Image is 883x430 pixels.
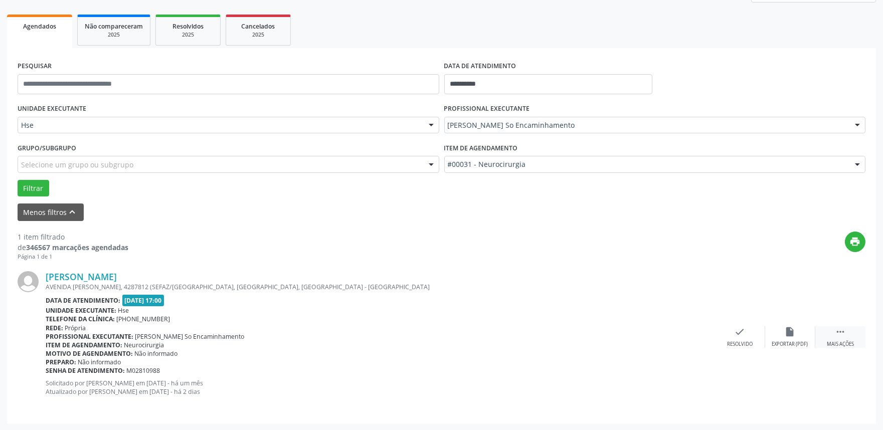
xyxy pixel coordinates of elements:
[850,236,861,247] i: print
[135,332,245,341] span: [PERSON_NAME] So Encaminhamento
[827,341,854,348] div: Mais ações
[242,22,275,31] span: Cancelados
[46,366,125,375] b: Senha de atendimento:
[444,101,530,117] label: PROFISSIONAL EXECUTANTE
[21,120,419,130] span: Hse
[46,324,63,332] b: Rede:
[46,296,120,305] b: Data de atendimento:
[18,242,128,253] div: de
[18,101,86,117] label: UNIDADE EXECUTANTE
[18,203,84,221] button: Menos filtroskeyboard_arrow_up
[835,326,846,337] i: 
[67,206,78,218] i: keyboard_arrow_up
[46,283,715,291] div: AVENIDA [PERSON_NAME], 4287812 (SEFAZ/[GEOGRAPHIC_DATA], [GEOGRAPHIC_DATA], [GEOGRAPHIC_DATA] - [...
[163,31,213,39] div: 2025
[26,243,128,252] strong: 346567 marcações agendadas
[118,306,129,315] span: Hse
[18,271,39,292] img: img
[46,315,115,323] b: Telefone da clínica:
[785,326,796,337] i: insert_drive_file
[735,326,746,337] i: check
[46,306,116,315] b: Unidade executante:
[127,366,160,375] span: M02810988
[845,232,865,252] button: print
[117,315,170,323] span: [PHONE_NUMBER]
[46,358,76,366] b: Preparo:
[444,59,516,74] label: DATA DE ATENDIMENTO
[448,120,845,130] span: [PERSON_NAME] So Encaminhamento
[727,341,753,348] div: Resolvido
[46,349,133,358] b: Motivo de agendamento:
[23,22,56,31] span: Agendados
[46,379,715,396] p: Solicitado por [PERSON_NAME] em [DATE] - há um mês Atualizado por [PERSON_NAME] em [DATE] - há 2 ...
[46,271,117,282] a: [PERSON_NAME]
[85,31,143,39] div: 2025
[18,59,52,74] label: PESQUISAR
[46,332,133,341] b: Profissional executante:
[444,140,518,156] label: Item de agendamento
[122,295,164,306] span: [DATE] 17:00
[135,349,178,358] span: Não informado
[448,159,845,169] span: #00031 - Neurocirurgia
[21,159,133,170] span: Selecione um grupo ou subgrupo
[46,341,122,349] b: Item de agendamento:
[124,341,164,349] span: Neurocirurgia
[18,180,49,197] button: Filtrar
[172,22,204,31] span: Resolvidos
[772,341,808,348] div: Exportar (PDF)
[18,232,128,242] div: 1 item filtrado
[18,253,128,261] div: Página 1 de 1
[78,358,121,366] span: Não informado
[65,324,86,332] span: Própria
[233,31,283,39] div: 2025
[85,22,143,31] span: Não compareceram
[18,140,76,156] label: Grupo/Subgrupo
